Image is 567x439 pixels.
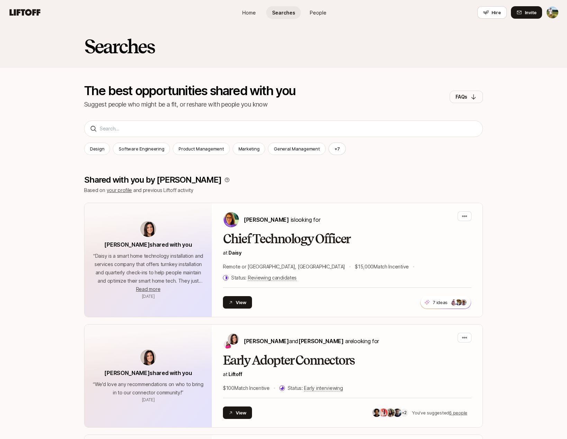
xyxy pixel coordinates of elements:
[93,380,204,397] p: “ We'd love any recommendations on who to bring in to our connector community! ”
[298,338,344,345] span: [PERSON_NAME]
[451,299,457,305] img: ACg8ocInyrGrb4MC9uz50sf4oDbeg82BTXgt_Vgd6-yBkTRc-xTs8ygV=s160-c
[224,212,239,227] img: Rebecca Hochreiter
[140,221,156,237] img: avatar-url
[248,275,297,281] span: Reviewing candidates
[179,145,224,152] p: Product Management
[449,410,467,415] u: 6 people
[223,406,252,419] button: View
[525,9,537,16] span: Invite
[142,294,155,299] span: June 10, 2025 10:00am
[223,296,252,309] button: View
[228,333,239,345] img: Eleanor Morgan
[104,241,192,248] span: [PERSON_NAME] shared with you
[136,286,160,292] span: Read more
[288,384,343,392] p: Status:
[223,249,471,257] p: at
[328,143,346,155] button: +7
[379,409,388,417] img: 4f55cf61_7576_4c62_b09b_ef337657948a.jpg
[272,9,295,16] span: Searches
[90,145,104,152] p: Design
[492,9,501,16] span: Hire
[456,299,462,305] img: 3e3d117b_59e3_403d_8885_bc4b4df50e5e.jpg
[84,175,222,185] p: Shared with you by [PERSON_NAME]
[84,100,296,109] p: Suggest people who might be a fit, or reshare with people you know
[244,215,320,224] p: is looking for
[304,385,343,391] span: Early interviewing
[460,299,467,305] img: ACg8ocJgLS4_X9rs-p23w7LExaokyEoWgQo9BGx67dOfttGDosg=s160-c
[140,349,156,365] img: avatar-url
[301,6,335,19] a: People
[244,337,379,346] p: are looking for
[104,369,192,376] span: [PERSON_NAME] shared with you
[386,409,395,417] img: 77bf4b5f_6e04_4401_9be1_63a53e42e56a.jpg
[142,397,155,402] span: February 1, 2024 2:09pm
[546,6,559,19] button: Tyler Kieft
[224,340,232,349] img: Emma Frane
[402,409,407,416] p: +2
[450,91,483,103] button: FAQs
[223,232,471,246] h2: Chief Technology Officer
[274,145,319,152] p: General Management
[232,6,266,19] a: Home
[477,6,507,19] button: Hire
[223,370,471,378] p: at
[355,263,409,271] p: $15,000 Match Incentive
[228,250,242,256] a: Daisy
[433,299,448,306] p: 7 ideas
[289,338,344,345] span: and
[266,6,301,19] a: Searches
[223,384,270,392] p: $100 Match Incentive
[244,216,289,223] span: [PERSON_NAME]
[93,252,204,285] p: “ Daisy is a smart home technology installation and services company that offers turnkey installa...
[372,409,381,417] img: 7cab7823_d069_48e4_a8e4_1d411b2aeb71.jpg
[456,93,467,101] p: FAQs
[223,354,471,367] h2: Early Adopter Connectors
[420,296,471,309] button: 7 ideas
[238,145,260,152] p: Marketing
[511,6,542,19] button: Invite
[310,9,326,16] span: People
[84,84,296,97] p: The best opportunities shared with you
[547,7,558,18] img: Tyler Kieft
[412,410,449,415] span: You've suggested
[231,274,297,282] p: Status:
[228,371,242,377] span: Liftoff
[223,263,345,271] p: Remote or [GEOGRAPHIC_DATA], [GEOGRAPHIC_DATA]
[136,285,160,293] button: Read more
[244,338,289,345] span: [PERSON_NAME]
[393,409,402,417] img: e277b4ae_bd56_4238_8022_108423d7fa5a.jpg
[84,186,483,194] p: Based on and previous Liftoff activity
[100,125,477,133] input: Search...
[242,9,256,16] span: Home
[84,36,154,57] h2: Searches
[119,145,164,152] p: Software Engineering
[107,187,132,193] a: your profile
